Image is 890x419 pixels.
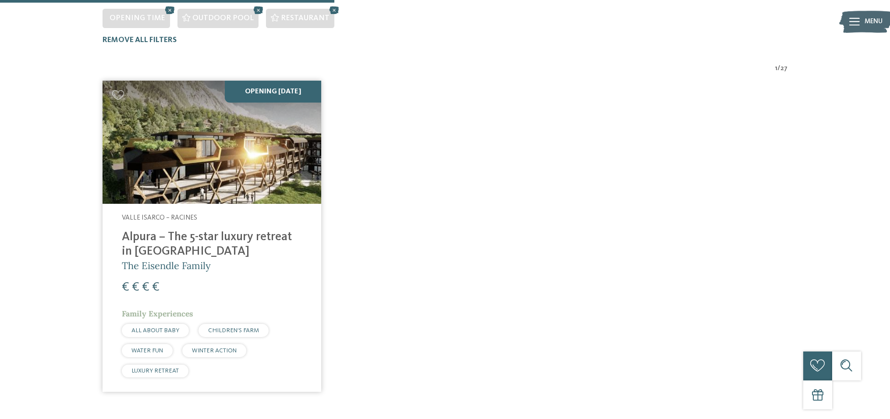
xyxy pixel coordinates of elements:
span: € [132,281,139,294]
span: 1 [775,64,777,74]
span: Outdoor pool [192,14,254,22]
span: € [152,281,160,294]
span: WINTER ACTION [192,348,237,354]
span: Restaurant [281,14,330,22]
span: Family Experiences [122,309,193,319]
span: Remove all filters [103,36,177,44]
span: The Eisendle Family [122,259,211,272]
img: Looking for family hotels? Find the best ones here! [103,81,321,204]
span: Valle Isarco – Racines [122,214,197,221]
span: € [142,281,149,294]
span: 27 [780,64,787,74]
span: LUXURY RETREAT [131,368,179,374]
span: / [777,64,780,74]
a: Looking for family hotels? Find the best ones here! Opening [DATE] Valle Isarco – Racines Alpura ... [103,81,321,392]
span: ALL ABOUT BABY [131,327,179,334]
span: WATER FUN [131,348,163,354]
span: Opening time [110,14,165,22]
span: CHILDREN’S FARM [208,327,259,334]
h4: Alpura – The 5-star luxury retreat in [GEOGRAPHIC_DATA] [122,230,302,259]
span: € [122,281,129,294]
